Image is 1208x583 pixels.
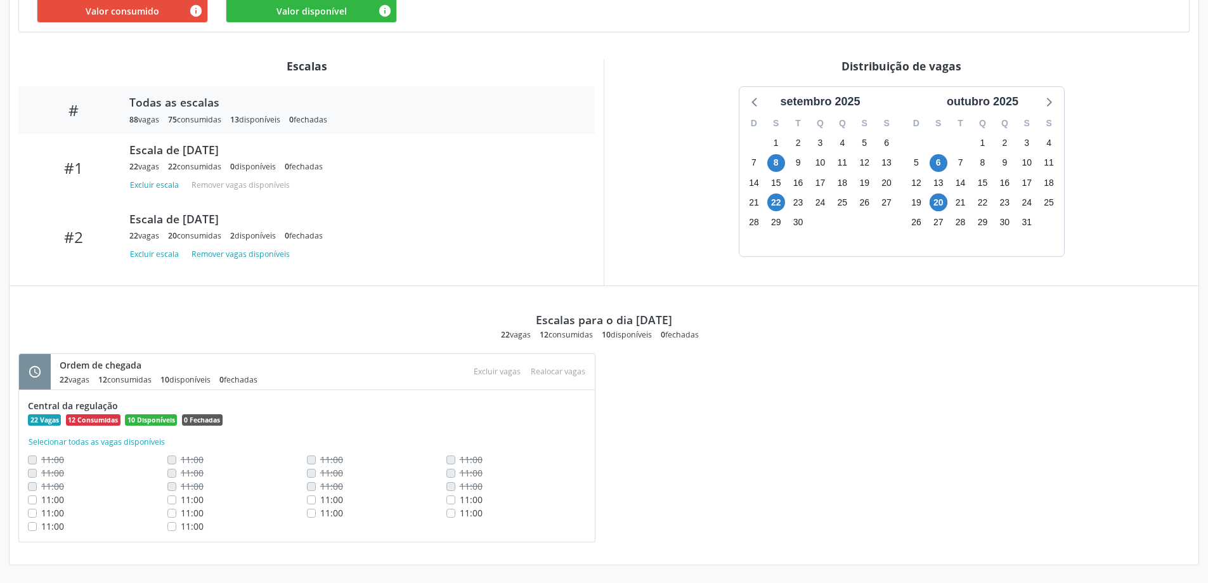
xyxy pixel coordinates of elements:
[289,114,327,125] div: fechadas
[952,213,970,231] span: terça-feira, 28 de outubro de 2025
[952,193,970,211] span: terça-feira, 21 de outubro de 2025
[996,134,1013,152] span: quinta-feira, 2 de outubro de 2025
[129,114,138,125] span: 88
[285,230,323,241] div: fechadas
[181,467,204,479] span: Não é possivel realocar uma vaga consumida
[526,363,590,380] div: Escolha as vagas para realocar
[460,454,483,466] span: Não é possivel realocar uma vaga consumida
[789,193,807,211] span: terça-feira, 23 de setembro de 2025
[276,4,347,18] span: Valor disponível
[775,93,865,110] div: setembro 2025
[789,134,807,152] span: terça-feira, 2 de setembro de 2025
[129,161,138,172] span: 22
[129,95,577,109] div: Todas as escalas
[129,114,159,125] div: vagas
[469,363,526,380] div: Escolha as vagas para excluir
[219,374,257,385] div: fechadas
[41,467,64,479] span: Não é possivel realocar uma vaga consumida
[996,193,1013,211] span: quinta-feira, 23 de outubro de 2025
[129,246,184,263] button: Excluir escala
[833,154,851,172] span: quinta-feira, 11 de setembro de 2025
[971,114,994,133] div: Q
[230,114,280,125] div: disponíveis
[168,230,177,241] span: 20
[27,101,120,119] div: #
[60,374,68,385] span: 22
[289,114,294,125] span: 0
[833,174,851,192] span: quinta-feira, 18 de setembro de 2025
[973,134,991,152] span: quarta-feira, 1 de outubro de 2025
[1018,193,1036,211] span: sexta-feira, 24 de outubro de 2025
[833,134,851,152] span: quinta-feira, 4 de setembro de 2025
[745,193,763,211] span: domingo, 21 de setembro de 2025
[743,114,765,133] div: D
[168,114,221,125] div: consumidas
[501,329,531,340] div: vagas
[540,329,549,340] span: 12
[181,480,204,492] span: Não é possivel realocar uma vaga consumida
[878,134,895,152] span: sábado, 6 de setembro de 2025
[745,174,763,192] span: domingo, 14 de setembro de 2025
[86,4,159,18] span: Valor consumido
[811,193,829,211] span: quarta-feira, 24 de setembro de 2025
[160,374,169,385] span: 10
[787,114,809,133] div: T
[767,213,785,231] span: segunda-feira, 29 de setembro de 2025
[973,213,991,231] span: quarta-feira, 29 de outubro de 2025
[98,374,107,385] span: 12
[767,174,785,192] span: segunda-feira, 15 de setembro de 2025
[930,154,947,172] span: segunda-feira, 6 de outubro de 2025
[602,329,652,340] div: disponíveis
[41,480,64,492] span: Não é possivel realocar uma vaga consumida
[28,399,586,412] div: Central da regulação
[189,4,203,18] i: Valor consumido por agendamentos feitos para este serviço
[540,329,593,340] div: consumidas
[973,154,991,172] span: quarta-feira, 8 de outubro de 2025
[907,213,925,231] span: domingo, 26 de outubro de 2025
[41,454,64,466] span: Não é possivel realocar uma vaga consumida
[878,154,895,172] span: sábado, 13 de setembro de 2025
[41,507,64,519] span: 11:00
[1016,114,1038,133] div: S
[1018,154,1036,172] span: sexta-feira, 10 de outubro de 2025
[661,329,665,340] span: 0
[181,507,204,519] span: 11:00
[219,374,224,385] span: 0
[942,93,1023,110] div: outubro 2025
[129,230,159,241] div: vagas
[767,154,785,172] span: segunda-feira, 8 de setembro de 2025
[60,358,266,372] div: Ordem de chegada
[28,414,61,426] span: 22 Vagas
[41,494,64,506] span: 11:00
[168,161,177,172] span: 22
[168,114,177,125] span: 75
[878,174,895,192] span: sábado, 20 de setembro de 2025
[811,174,829,192] span: quarta-feira, 17 de setembro de 2025
[1040,134,1058,152] span: sábado, 4 de outubro de 2025
[833,193,851,211] span: quinta-feira, 25 de setembro de 2025
[855,134,873,152] span: sexta-feira, 5 de setembro de 2025
[973,193,991,211] span: quarta-feira, 22 de outubro de 2025
[996,174,1013,192] span: quinta-feira, 16 de outubro de 2025
[230,114,239,125] span: 13
[501,329,510,340] span: 22
[930,174,947,192] span: segunda-feira, 13 de outubro de 2025
[1040,154,1058,172] span: sábado, 11 de outubro de 2025
[129,176,184,193] button: Excluir escala
[285,161,289,172] span: 0
[907,193,925,211] span: domingo, 19 de outubro de 2025
[28,365,42,379] i: schedule
[285,230,289,241] span: 0
[855,193,873,211] span: sexta-feira, 26 de setembro de 2025
[129,143,577,157] div: Escala de [DATE]
[460,467,483,479] span: Não é possivel realocar uma vaga consumida
[855,174,873,192] span: sexta-feira, 19 de setembro de 2025
[876,114,898,133] div: S
[460,507,483,519] span: 11:00
[811,154,829,172] span: quarta-feira, 10 de setembro de 2025
[811,134,829,152] span: quarta-feira, 3 de setembro de 2025
[767,193,785,211] span: segunda-feira, 22 de setembro de 2025
[18,59,595,73] div: Escalas
[28,436,166,449] button: Selecionar todas as vagas disponíveis
[1040,174,1058,192] span: sábado, 18 de outubro de 2025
